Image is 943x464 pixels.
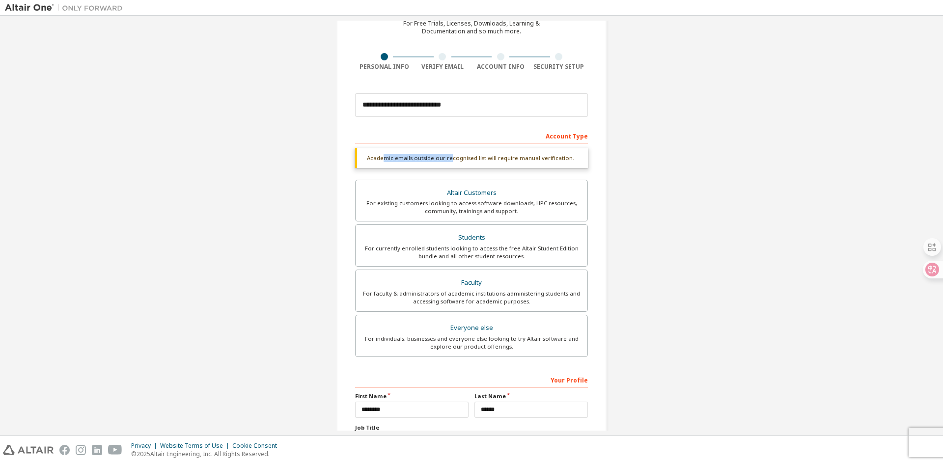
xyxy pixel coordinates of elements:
div: Website Terms of Use [160,442,232,450]
img: linkedin.svg [92,445,102,455]
div: Cookie Consent [232,442,283,450]
img: altair_logo.svg [3,445,54,455]
div: For individuals, businesses and everyone else looking to try Altair software and explore our prod... [361,335,582,351]
div: Security Setup [530,63,588,71]
div: Faculty [361,276,582,290]
label: Job Title [355,424,588,432]
div: For faculty & administrators of academic institutions administering students and accessing softwa... [361,290,582,305]
div: For Free Trials, Licenses, Downloads, Learning & Documentation and so much more. [403,20,540,35]
div: Academic emails outside our recognised list will require manual verification. [355,148,588,168]
label: First Name [355,392,469,400]
div: Privacy [131,442,160,450]
div: Account Info [471,63,530,71]
div: Altair Customers [361,186,582,200]
div: Students [361,231,582,245]
div: Verify Email [414,63,472,71]
img: facebook.svg [59,445,70,455]
p: © 2025 Altair Engineering, Inc. All Rights Reserved. [131,450,283,458]
img: Altair One [5,3,128,13]
div: For currently enrolled students looking to access the free Altair Student Edition bundle and all ... [361,245,582,260]
div: Personal Info [355,63,414,71]
div: For existing customers looking to access software downloads, HPC resources, community, trainings ... [361,199,582,215]
div: Your Profile [355,372,588,387]
label: Last Name [474,392,588,400]
img: instagram.svg [76,445,86,455]
div: Account Type [355,128,588,143]
img: youtube.svg [108,445,122,455]
div: Everyone else [361,321,582,335]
